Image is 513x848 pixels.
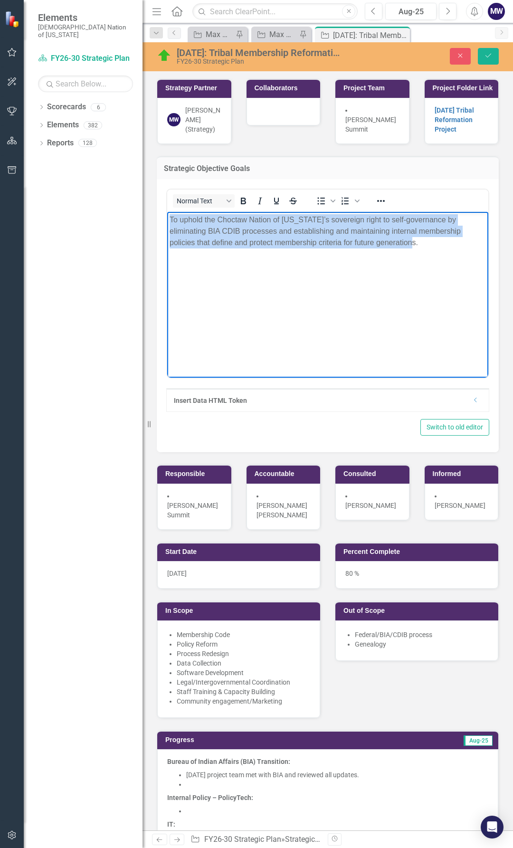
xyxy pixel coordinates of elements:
[373,194,389,208] button: Reveal or hide additional toolbar items
[269,29,297,40] div: Max SO's
[167,113,180,126] div: MW
[38,12,133,23] span: Elements
[285,194,301,208] button: Strikethrough
[164,164,492,173] h3: Strategic Objective Goals
[165,548,315,555] h3: Start Date
[433,470,494,477] h3: Informed
[385,3,437,20] button: Aug-25
[91,103,106,111] div: 6
[464,735,493,746] span: Aug-25
[481,816,503,838] div: Open Intercom Messenger
[173,194,235,208] button: Block Normal Text
[167,820,175,828] strong: IT:
[343,470,405,477] h3: Consulted
[167,212,488,378] iframe: Rich Text Area
[47,102,86,113] a: Scorecards
[343,607,494,614] h3: Out of Scope
[165,85,227,92] h3: Strategy Partner
[190,834,321,845] div: » »
[355,639,488,649] li: Genealogy
[335,561,498,589] div: 80 %
[5,11,21,28] img: ClearPoint Strategy
[333,29,408,41] div: [DATE]: Tribal Membership Reformation Project
[254,29,297,40] a: Max SO's
[192,3,358,20] input: Search ClearPoint...
[185,105,221,134] div: [PERSON_NAME] (Strategy)
[165,736,326,743] h3: Progress
[167,502,218,519] span: [PERSON_NAME] Summit
[206,29,233,40] div: Max SO's
[255,85,316,92] h3: Collaborators
[285,835,351,844] a: Strategic Objectives
[157,48,172,63] img: On Target
[167,570,187,577] span: [DATE]
[78,139,97,147] div: 128
[389,6,433,18] div: Aug-25
[174,396,467,405] div: Insert Data HTML Token
[167,794,253,801] strong: Internal Policy – PolicyTech:
[435,502,485,509] span: [PERSON_NAME]
[177,658,310,668] li: Data Collection
[435,106,474,133] a: [DATE] Tribal Reformation Project
[433,85,494,92] h3: Project Folder Link
[252,194,268,208] button: Italic
[38,53,133,64] a: FY26-30 Strategic Plan
[177,630,310,639] li: Membership Code
[268,194,285,208] button: Underline
[255,470,316,477] h3: Accountable
[177,696,310,706] li: Community engagement/Marketing
[177,668,310,677] li: Software Development
[420,419,489,436] button: Switch to old editor
[204,835,281,844] a: FY26-30 Strategic Plan
[177,649,310,658] li: Process Redesign
[345,116,396,133] span: [PERSON_NAME] Summit
[235,194,251,208] button: Bold
[177,639,310,649] li: Policy Reform
[177,677,310,687] li: Legal/Intergovernmental Coordination
[47,138,74,149] a: Reports
[177,687,310,696] li: Staff Training & Capacity Building
[190,29,233,40] a: Max SO's
[84,121,102,129] div: 382
[313,194,337,208] div: Bullet list
[343,85,405,92] h3: Project Team
[38,23,133,39] small: [DEMOGRAPHIC_DATA] Nation of [US_STATE]
[345,502,396,509] span: [PERSON_NAME]
[47,120,79,131] a: Elements
[165,470,227,477] h3: Responsible
[165,607,315,614] h3: In Scope
[343,548,494,555] h3: Percent Complete
[256,502,307,519] span: [PERSON_NAME] [PERSON_NAME]
[355,630,488,639] li: Federal/BIA/CDIB process
[38,76,133,92] input: Search Below...
[337,194,361,208] div: Numbered list
[488,3,505,20] button: MW
[177,58,340,65] div: FY26-30 Strategic Plan
[177,48,340,58] div: [DATE]: Tribal Membership Reformation Project
[177,197,223,205] span: Normal Text
[167,758,290,765] strong: Bureau of Indian Affairs (BIA) Transition:
[186,770,488,780] li: [DATE] project team met with BIA and reviewed all updates.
